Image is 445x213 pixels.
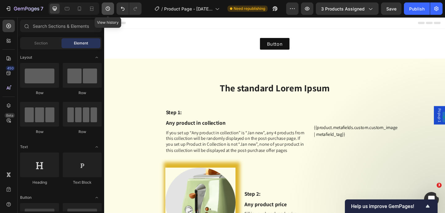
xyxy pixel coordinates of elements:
span: 3 products assigned [321,6,365,12]
button: 7 [2,2,46,15]
div: 450 [6,66,15,71]
div: Publish [409,6,425,12]
span: Popup 1 [362,99,368,114]
p: Step 1: [67,100,218,107]
span: Help us improve GemPages! [351,203,424,209]
span: Toggle open [92,142,102,152]
iframe: To enrich screen reader interactions, please activate Accessibility in Grammarly extension settings [104,17,445,213]
span: 3 [437,183,442,188]
p: Any product in collection [67,111,218,119]
span: Text [20,144,28,150]
span: Section [34,40,48,46]
button: Save [381,2,401,15]
p: 7 [40,5,43,12]
span: Element [74,40,88,46]
span: Toggle open [92,193,102,203]
iframe: Intercom live chat [424,192,439,207]
input: Search Sections & Elements [20,20,102,32]
p: Any product price [153,200,304,207]
span: Layout [20,55,32,60]
span: Button [20,195,32,200]
div: Beta [5,113,15,118]
div: Heading [20,180,59,185]
span: Save [386,6,396,11]
span: Need republishing [234,6,265,11]
button: Publish [404,2,430,15]
div: Row [20,90,59,96]
div: Row [63,90,102,96]
div: Button [177,25,194,33]
button: Button [169,23,201,35]
p: If you set up “Any product in collection” is “Jan new”, any 4 products from this collection will ... [67,123,218,148]
span: / [161,6,163,12]
div: Undo/Redo [117,2,142,15]
button: 3 products assigned [316,2,379,15]
span: Toggle open [92,52,102,62]
span: Product Page - [DATE] 11:00:26 [164,6,213,12]
button: Show survey - Help us improve GemPages! [351,203,431,210]
p: Step 2: [153,188,304,196]
div: Row [63,129,102,135]
div: {{product.metafields.custom.custom_image | metafield_tag}} [228,116,304,131]
div: Row [20,129,59,135]
div: Text Block [63,180,102,185]
h2: The standard Lorem Ipsum [66,70,304,84]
